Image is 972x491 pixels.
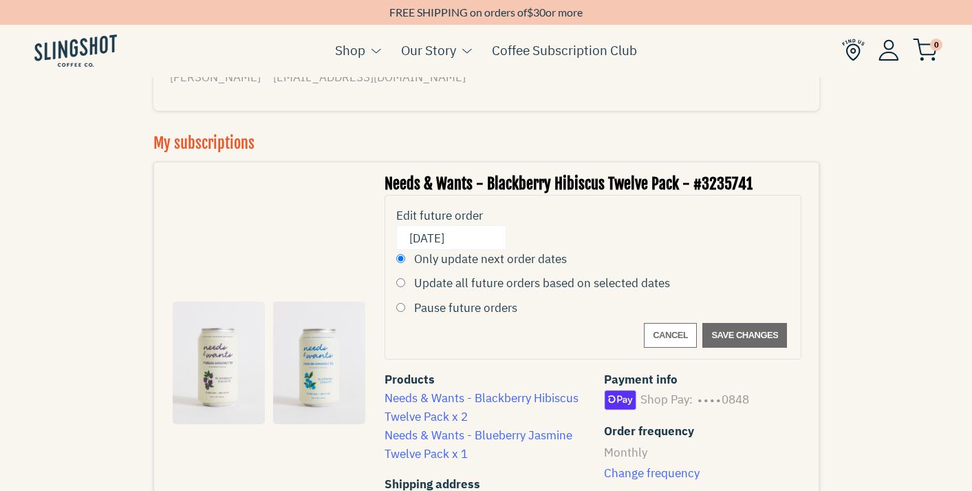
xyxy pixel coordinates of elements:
[702,323,787,348] button: Save changes
[640,390,693,409] span: Shop Pay:
[170,65,261,89] p: [PERSON_NAME]
[697,389,722,411] span: ····
[396,208,483,223] span: Edit future order
[153,133,819,154] h3: My subscriptions
[913,42,938,59] a: 0
[527,6,533,19] span: $
[604,464,801,483] span: Change frequency
[273,65,466,89] p: [EMAIL_ADDRESS][DOMAIN_NAME]
[878,39,899,61] img: Account
[385,370,582,389] span: Products
[335,40,365,61] a: Shop
[385,174,802,195] h3: Needs & Wants - Blackberry Hibiscus Twelve Pack - #3235741
[913,39,938,61] img: cart
[401,40,456,61] a: Our Story
[414,299,517,317] label: Pause future orders
[414,250,567,269] label: Only update next order dates
[930,39,942,51] span: 0
[385,428,572,461] a: Needs & Wants - Blueberry Jasmine Twelve Pack x 1
[533,6,546,19] span: 30
[722,390,749,409] span: 0848
[604,370,801,389] span: Payment info
[842,39,865,61] img: Find Us
[492,40,637,61] a: Coffee Subscription Club
[653,327,688,344] span: Cancel
[385,390,579,424] a: Needs & Wants - Blackberry Hibiscus Twelve Pack x 2
[644,323,697,348] button: Cancel
[604,441,801,464] p: Monthly
[604,422,801,441] span: Order frequency
[711,327,778,344] span: Save changes
[414,274,670,293] label: Update all future orders based on selected dates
